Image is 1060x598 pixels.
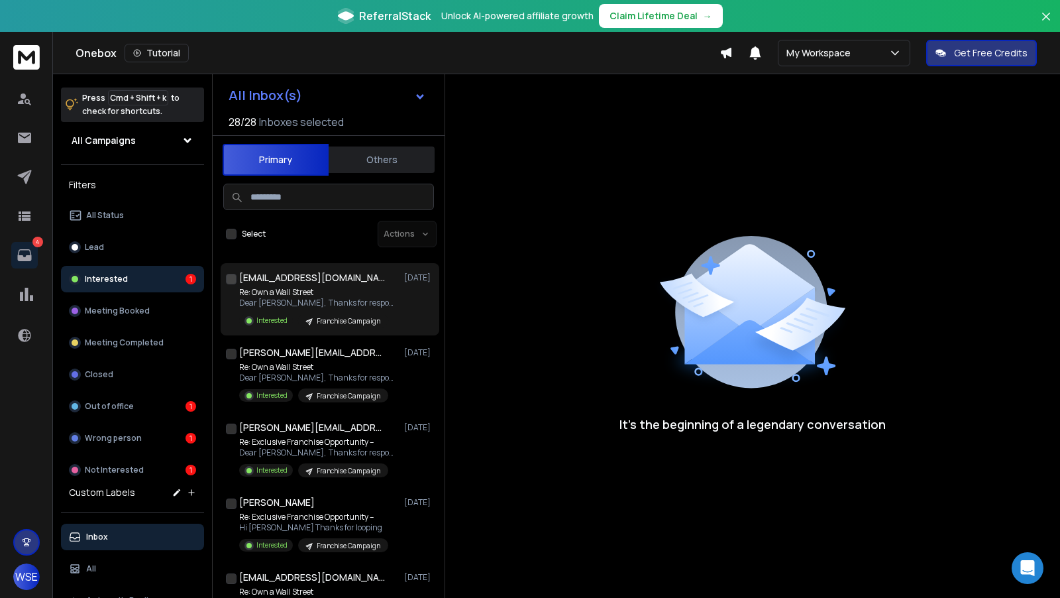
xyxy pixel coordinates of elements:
[404,422,434,433] p: [DATE]
[256,316,288,326] p: Interested
[239,571,385,584] h1: [EMAIL_ADDRESS][DOMAIN_NAME]
[317,466,380,476] p: Franchise Campaign
[239,362,398,373] p: Re: Own a Wall Street
[239,512,388,522] p: Re: Exclusive Franchise Opportunity –
[359,8,431,24] span: ReferralStack
[185,274,196,284] div: 1
[61,176,204,194] h3: Filters
[61,298,204,324] button: Meeting Booked
[441,9,594,23] p: Unlock AI-powered affiliate growth
[404,272,434,283] p: [DATE]
[317,391,380,401] p: Franchise Campaign
[108,90,168,105] span: Cmd + Shift + k
[1012,552,1043,584] div: Open Intercom Messenger
[13,564,40,590] button: WSE
[242,229,266,239] label: Select
[239,587,398,597] p: Re: Own a Wall Street
[61,556,204,582] button: All
[85,306,150,316] p: Meeting Booked
[259,114,344,130] h3: Inboxes selected
[85,433,142,444] p: Wrong person
[404,572,434,583] p: [DATE]
[223,144,329,176] button: Primary
[61,524,204,550] button: Inbox
[61,127,204,154] button: All Campaigns
[85,369,113,380] p: Closed
[86,210,124,221] p: All Status
[61,393,204,420] button: Out of office1
[61,266,204,292] button: Interested1
[185,433,196,444] div: 1
[329,145,435,174] button: Others
[239,437,398,448] p: Re: Exclusive Franchise Opportunity –
[239,346,385,359] h1: [PERSON_NAME][EMAIL_ADDRESS][DOMAIN_NAME]
[32,237,43,247] p: 4
[926,40,1037,66] button: Get Free Credits
[239,271,385,284] h1: [EMAIL_ADDRESS][DOMAIN_NAME]
[85,274,128,284] p: Interested
[317,316,380,326] p: Franchise Campaign
[404,347,434,358] p: [DATE]
[404,497,434,508] p: [DATE]
[256,390,288,400] p: Interested
[86,564,96,574] p: All
[218,82,437,109] button: All Inbox(s)
[69,486,135,499] h3: Custom Labels
[61,361,204,388] button: Closed
[954,46,1028,60] p: Get Free Credits
[11,242,38,269] a: 4
[1037,8,1055,40] button: Close banner
[85,465,144,475] p: Not Interested
[72,134,136,147] h1: All Campaigns
[256,540,288,550] p: Interested
[61,329,204,356] button: Meeting Completed
[85,401,134,412] p: Out of office
[125,44,189,62] button: Tutorial
[239,522,388,533] p: Hi [PERSON_NAME] Thanks for looping
[239,421,385,434] h1: [PERSON_NAME][EMAIL_ADDRESS][DOMAIN_NAME]
[239,287,398,298] p: Re: Own a Wall Street
[82,91,180,118] p: Press to check for shortcuts.
[256,465,288,475] p: Interested
[239,373,398,383] p: Dear [PERSON_NAME], Thanks for responding to
[185,401,196,412] div: 1
[85,337,164,348] p: Meeting Completed
[317,541,380,551] p: Franchise Campaign
[703,9,712,23] span: →
[599,4,723,28] button: Claim Lifetime Deal→
[76,44,719,62] div: Onebox
[61,457,204,483] button: Not Interested1
[239,448,398,458] p: Dear [PERSON_NAME], Thanks for responding to
[229,89,302,102] h1: All Inbox(s)
[619,415,886,434] p: It’s the beginning of a legendary conversation
[86,532,108,542] p: Inbox
[239,298,398,308] p: Dear [PERSON_NAME], Thanks for responding to
[786,46,856,60] p: My Workspace
[185,465,196,475] div: 1
[61,202,204,229] button: All Status
[239,496,315,509] h1: [PERSON_NAME]
[229,114,256,130] span: 28 / 28
[61,234,204,261] button: Lead
[61,425,204,451] button: Wrong person1
[85,242,104,253] p: Lead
